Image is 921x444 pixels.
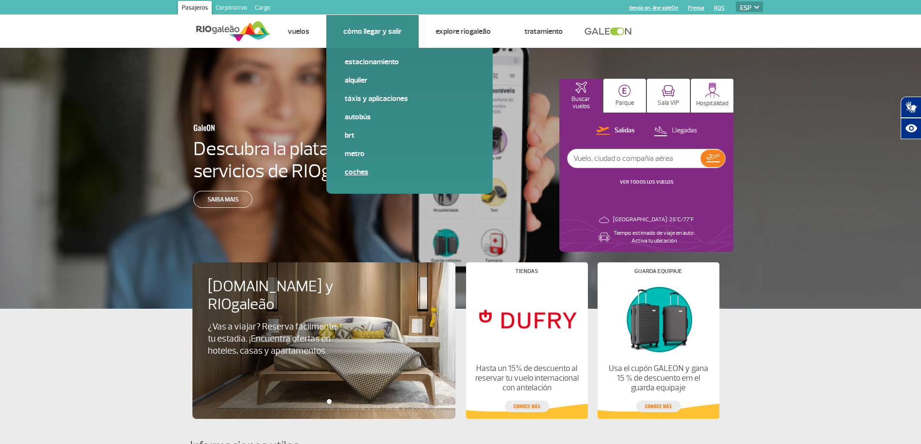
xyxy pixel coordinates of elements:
[193,191,252,208] a: Saiba mais
[345,167,474,177] a: Coches
[901,97,921,139] div: Plugin de acessibilidade da Hand Talk.
[212,1,251,16] a: Corporativo
[208,278,362,314] h4: [DOMAIN_NAME] y RIOgaleão
[564,96,598,110] p: Buscar vuelos
[505,401,549,412] a: conoce más
[345,112,474,122] a: Autobús
[575,82,587,93] img: airplaneHomeActive.svg
[288,27,309,36] a: Vuelos
[193,117,355,138] h3: GaleON
[345,148,474,159] a: Metro
[614,229,695,245] p: Tiempo estimado de viaje en auto: Activa tu ubicación
[658,100,679,107] p: Sala VIP
[345,93,474,104] a: Táxis y aplicaciones
[629,5,678,11] a: tienda on-line galeOn
[618,85,631,97] img: carParkingHome.svg
[634,269,682,274] h4: Guarda equipaje
[636,401,681,412] a: conoce más
[605,364,711,393] p: Usa el cupón GALEON y gana 15 % de descuento em el guarda equipaje
[705,83,720,98] img: hospitality.svg
[614,126,635,135] p: Salidas
[593,125,638,137] button: Salidas
[617,178,676,186] button: VER TODOS LOS VUELOS
[343,27,402,36] a: Cómo llegar y salir
[605,282,711,356] img: Guarda equipaje
[178,1,212,16] a: Pasajeros
[474,364,579,393] p: Hasta un 15% de descuento al reservar tu vuelo internacional con antelación
[568,149,701,168] input: Vuelo, ciudad o compañía aérea
[613,216,694,224] p: [GEOGRAPHIC_DATA]: 25°C/77°F
[208,321,345,357] p: ¿Vas a viajar? Reserva fácilmente tu estadía. ¡Encuentra ofertas en hoteles, casas y apartamentos
[901,97,921,118] button: Abrir tradutor de língua de sinais.
[615,100,634,107] p: Parque
[672,126,697,135] p: Llegadas
[901,118,921,139] button: Abrir recursos assistivos.
[620,179,673,185] a: VER TODOS LOS VUELOS
[688,5,704,11] a: Prensa
[714,5,725,11] a: RQS
[647,79,690,113] button: Sala VIP
[193,138,402,182] h4: Descubra la plataforma de servicios de RIOgaleão
[436,27,491,36] a: Explore RIOgaleão
[251,1,274,16] a: Cargo
[345,75,474,86] a: Alquiler
[525,27,563,36] a: Tratamiento
[662,85,675,97] img: vipRoom.svg
[559,79,602,113] button: Buscar vuelos
[696,100,729,107] p: Hospitalidad
[345,57,474,67] a: Estacionamiento
[208,278,440,357] a: [DOMAIN_NAME] y RIOgaleão¿Vas a viajar? Reserva fácilmente tu estadía. ¡Encuentra ofertas en hote...
[515,269,538,274] h4: Tiendas
[474,282,579,356] img: Tiendas
[603,79,646,113] button: Parque
[345,130,474,141] a: BRT
[691,79,734,113] button: Hospitalidad
[651,125,700,137] button: Llegadas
